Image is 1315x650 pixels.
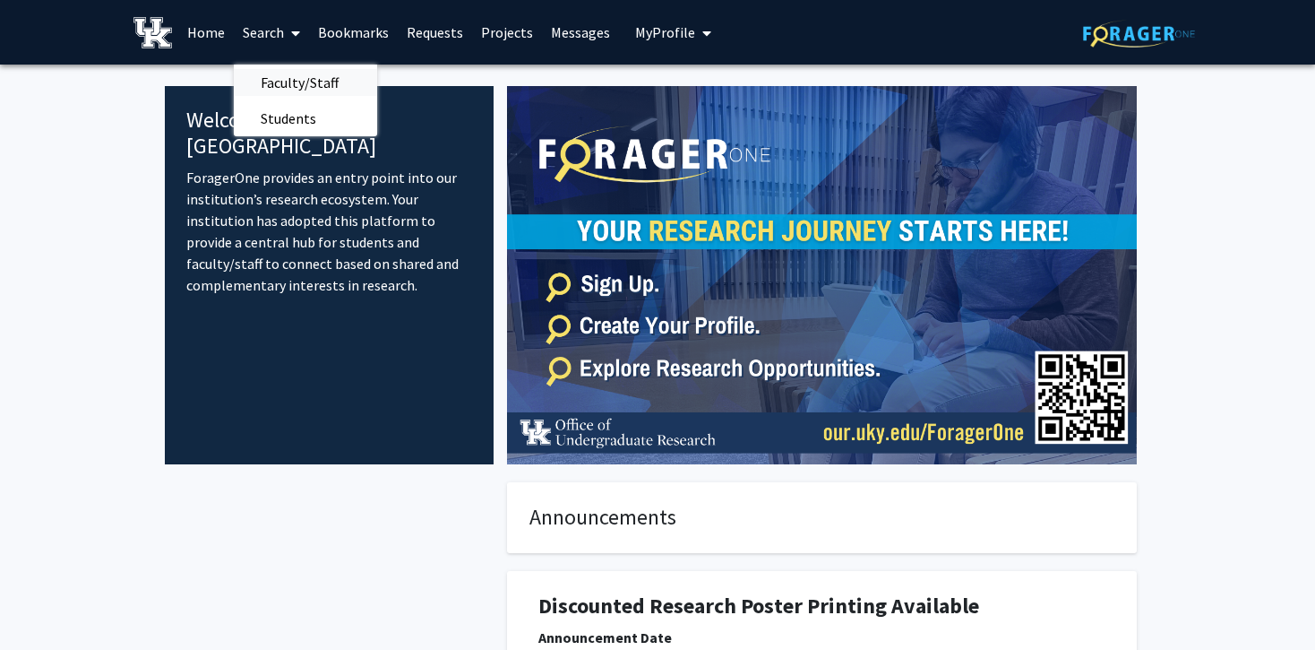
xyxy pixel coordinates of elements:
[635,23,695,41] span: My Profile
[309,1,398,64] a: Bookmarks
[234,105,377,132] a: Students
[538,594,1105,620] h1: Discounted Research Poster Printing Available
[234,69,377,96] a: Faculty/Staff
[13,569,76,637] iframe: Chat
[538,627,1105,648] div: Announcement Date
[186,108,472,160] h4: Welcome to [GEOGRAPHIC_DATA]
[178,1,234,64] a: Home
[398,1,472,64] a: Requests
[529,505,1114,531] h4: Announcements
[234,1,309,64] a: Search
[507,86,1137,464] img: Cover Image
[234,100,343,136] span: Students
[133,17,172,48] img: University of Kentucky Logo
[542,1,619,64] a: Messages
[1083,20,1195,48] img: ForagerOne Logo
[234,65,365,100] span: Faculty/Staff
[472,1,542,64] a: Projects
[186,167,472,296] p: ForagerOne provides an entry point into our institution’s research ecosystem. Your institution ha...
